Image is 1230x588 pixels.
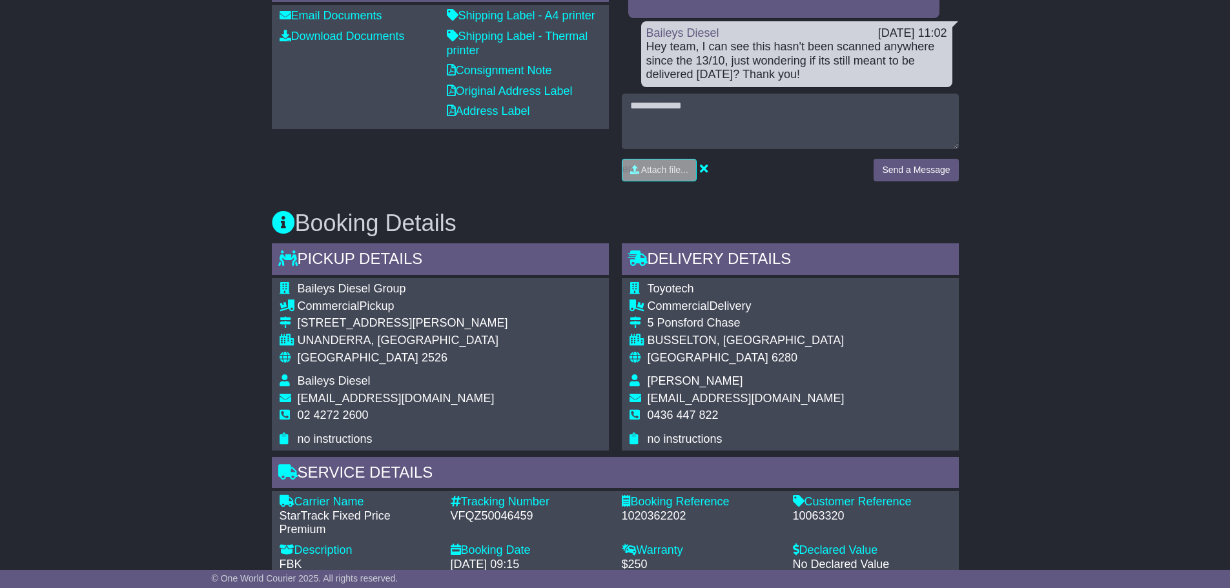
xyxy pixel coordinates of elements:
div: Pickup [298,299,508,314]
div: 10063320 [793,509,951,523]
div: Description [280,543,438,558]
span: no instructions [648,432,723,445]
a: Consignment Note [447,64,552,77]
div: StarTrack Fixed Price Premium [280,509,438,537]
div: [DATE] 11:02 [878,26,947,41]
span: Commercial [648,299,710,312]
span: 0436 447 822 [648,409,719,421]
button: Send a Message [874,159,958,181]
div: Delivery [648,299,845,314]
div: FBK [280,558,438,572]
div: VFQZ50046459 [451,509,609,523]
div: UNANDERRA, [GEOGRAPHIC_DATA] [298,334,508,348]
div: Service Details [272,457,959,492]
div: Warranty [622,543,780,558]
span: [PERSON_NAME] [648,374,743,387]
a: Email Documents [280,9,382,22]
span: Baileys Diesel Group [298,282,406,295]
span: 02 4272 2600 [298,409,369,421]
div: 1020362202 [622,509,780,523]
div: 5 Ponsford Chase [648,316,845,330]
h3: Booking Details [272,210,959,236]
div: Carrier Name [280,495,438,509]
a: Download Documents [280,30,405,43]
span: no instructions [298,432,373,445]
div: Tracking Number [451,495,609,509]
span: Commercial [298,299,360,312]
div: [DATE] 09:15 [451,558,609,572]
div: Hey team, I can see this hasn't been scanned anywhere since the 13/10, just wondering if its stil... [646,40,947,82]
span: Baileys Diesel [298,374,371,387]
div: Booking Reference [622,495,780,509]
div: No Declared Value [793,558,951,572]
a: Shipping Label - Thermal printer [447,30,588,57]
div: [STREET_ADDRESS][PERSON_NAME] [298,316,508,330]
a: Baileys Diesel [646,26,719,39]
span: [EMAIL_ADDRESS][DOMAIN_NAME] [298,392,495,405]
span: 2526 [422,351,447,364]
div: BUSSELTON, [GEOGRAPHIC_DATA] [648,334,845,348]
span: Toyotech [648,282,694,295]
a: Original Address Label [447,85,573,97]
div: Declared Value [793,543,951,558]
a: Shipping Label - A4 printer [447,9,595,22]
span: [EMAIL_ADDRESS][DOMAIN_NAME] [648,392,845,405]
div: Delivery Details [622,243,959,278]
div: $250 [622,558,780,572]
span: [GEOGRAPHIC_DATA] [298,351,418,364]
span: 6280 [772,351,797,364]
span: [GEOGRAPHIC_DATA] [648,351,768,364]
span: © One World Courier 2025. All rights reserved. [212,573,398,583]
div: Booking Date [451,543,609,558]
div: Pickup Details [272,243,609,278]
a: Address Label [447,105,530,117]
div: Customer Reference [793,495,951,509]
